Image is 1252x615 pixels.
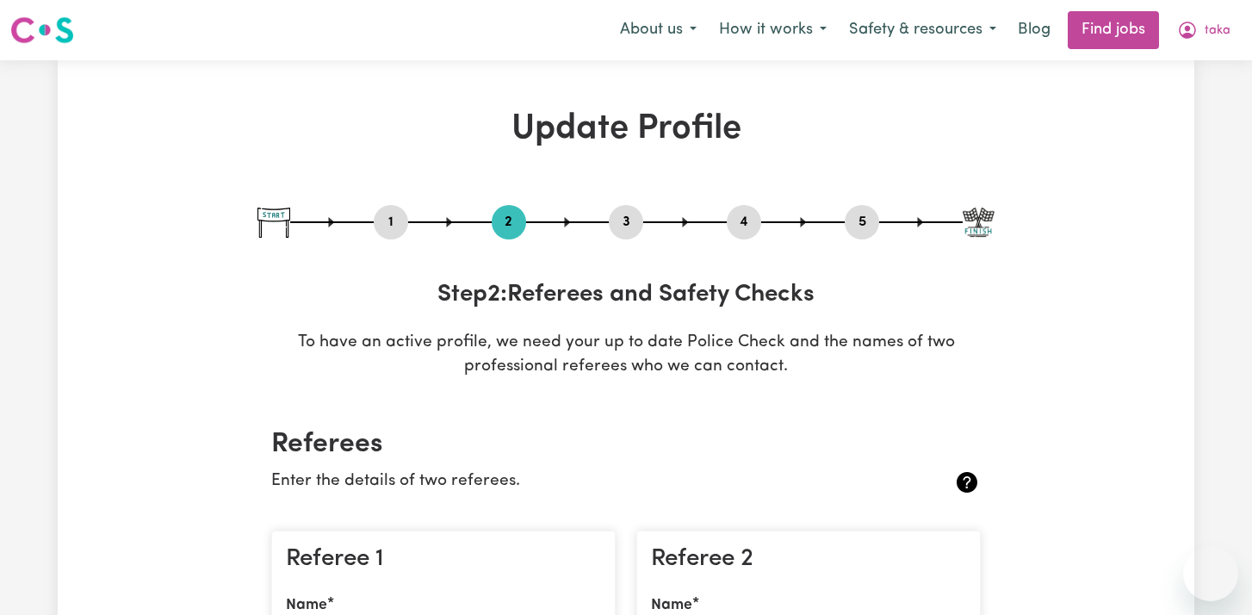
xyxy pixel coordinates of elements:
[838,12,1007,48] button: Safety & resources
[257,331,995,381] p: To have an active profile, we need your up to date Police Check and the names of two professional...
[609,12,708,48] button: About us
[708,12,838,48] button: How it works
[257,109,995,150] h1: Update Profile
[492,211,526,233] button: Go to step 2
[10,10,74,50] a: Careseekers logo
[845,211,879,233] button: Go to step 5
[286,545,601,575] h3: Referee 1
[651,545,966,575] h3: Referee 2
[1068,11,1159,49] a: Find jobs
[1205,22,1230,40] span: taka
[609,211,643,233] button: Go to step 3
[1007,11,1061,49] a: Blog
[10,15,74,46] img: Careseekers logo
[271,428,981,461] h2: Referees
[374,211,408,233] button: Go to step 1
[1166,12,1242,48] button: My Account
[257,281,995,310] h3: Step 2 : Referees and Safety Checks
[1183,546,1238,601] iframe: Button to launch messaging window, conversation in progress
[271,469,863,494] p: Enter the details of two referees.
[727,211,761,233] button: Go to step 4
